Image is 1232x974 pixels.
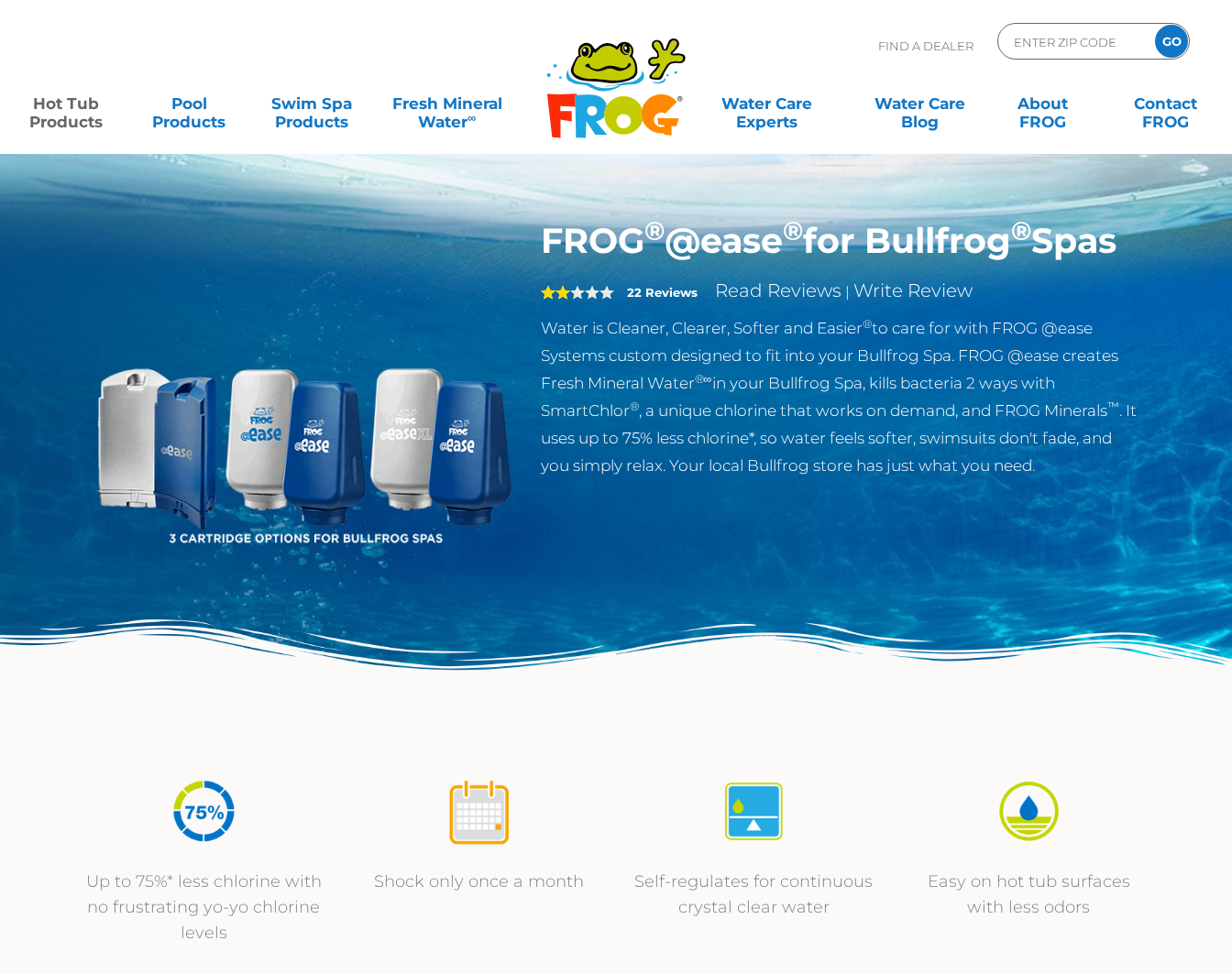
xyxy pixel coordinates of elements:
sup: ™ [1107,399,1119,413]
sup: ® [783,214,803,246]
p: Easy on hot tub surfaces with less odors [909,869,1148,920]
a: Fresh MineralWater∞ [387,85,506,122]
sup: ∞ [467,111,476,125]
sup: ® [1011,214,1031,246]
a: Swim SpaProducts [264,85,359,122]
p: Up to 75%* less chlorine with no frustrating yo-yo chlorine levels [84,869,323,946]
span: 2 [541,285,570,300]
h1: FROG @ease for Bullfrog Spas [541,220,1139,262]
p: Find A Dealer [878,23,973,69]
a: PoolProducts [141,85,236,122]
img: icon-atease-easy-on [995,777,1063,846]
sup: ® [863,317,872,331]
sup: ®∞ [695,372,712,386]
input: Zip Code Form [1012,28,1136,55]
sup: ® [630,399,639,413]
sup: ® [644,214,665,246]
img: bullfrog-product-hero.png [93,220,513,640]
input: GO [1155,25,1188,58]
p: Self-regulates for continuous crystal clear water [634,869,873,920]
a: Read Reviews [715,279,841,301]
img: icon-atease-self-regulates [720,777,788,846]
strong: 22 Reviews [627,285,698,300]
a: Water CareExperts [689,85,845,122]
p: Shock only once a month [359,869,598,894]
a: AboutFROG [995,85,1091,122]
span: | [845,283,850,301]
a: Hot TubProducts [18,85,114,122]
p: Water is Cleaner, Clearer, Softer and Easier to care for with FROG @ease Systems custom designed ... [541,314,1139,479]
a: Water CareBlog [872,85,967,122]
a: Write Review [853,279,973,301]
img: icon-atease-shock-once [445,777,513,846]
img: icon-atease-75percent-less [170,777,238,846]
a: ContactFROG [1118,85,1214,122]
